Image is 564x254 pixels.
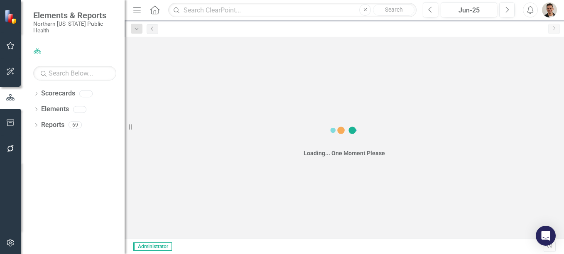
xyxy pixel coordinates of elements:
[385,6,403,13] span: Search
[168,3,417,17] input: Search ClearPoint...
[33,20,116,34] small: Northern [US_STATE] Public Health
[69,122,82,129] div: 69
[133,242,172,251] span: Administrator
[536,226,556,246] div: Open Intercom Messenger
[41,89,75,98] a: Scorecards
[542,2,557,17] img: Mike Escobar
[304,149,385,157] div: Loading... One Moment Please
[33,10,116,20] span: Elements & Reports
[373,4,414,16] button: Search
[444,5,494,15] div: Jun-25
[441,2,497,17] button: Jun-25
[41,105,69,114] a: Elements
[41,120,64,130] a: Reports
[33,66,116,81] input: Search Below...
[4,10,19,24] img: ClearPoint Strategy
